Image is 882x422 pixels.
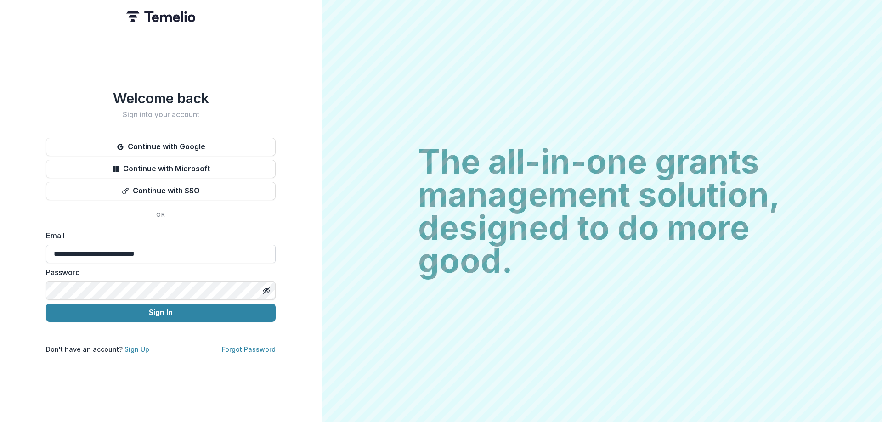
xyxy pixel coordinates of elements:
button: Sign In [46,304,276,322]
button: Continue with Microsoft [46,160,276,178]
a: Sign Up [124,345,149,353]
label: Password [46,267,270,278]
button: Continue with Google [46,138,276,156]
h1: Welcome back [46,90,276,107]
button: Toggle password visibility [259,283,274,298]
img: Temelio [126,11,195,22]
h2: Sign into your account [46,110,276,119]
label: Email [46,230,270,241]
p: Don't have an account? [46,344,149,354]
button: Continue with SSO [46,182,276,200]
a: Forgot Password [222,345,276,353]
